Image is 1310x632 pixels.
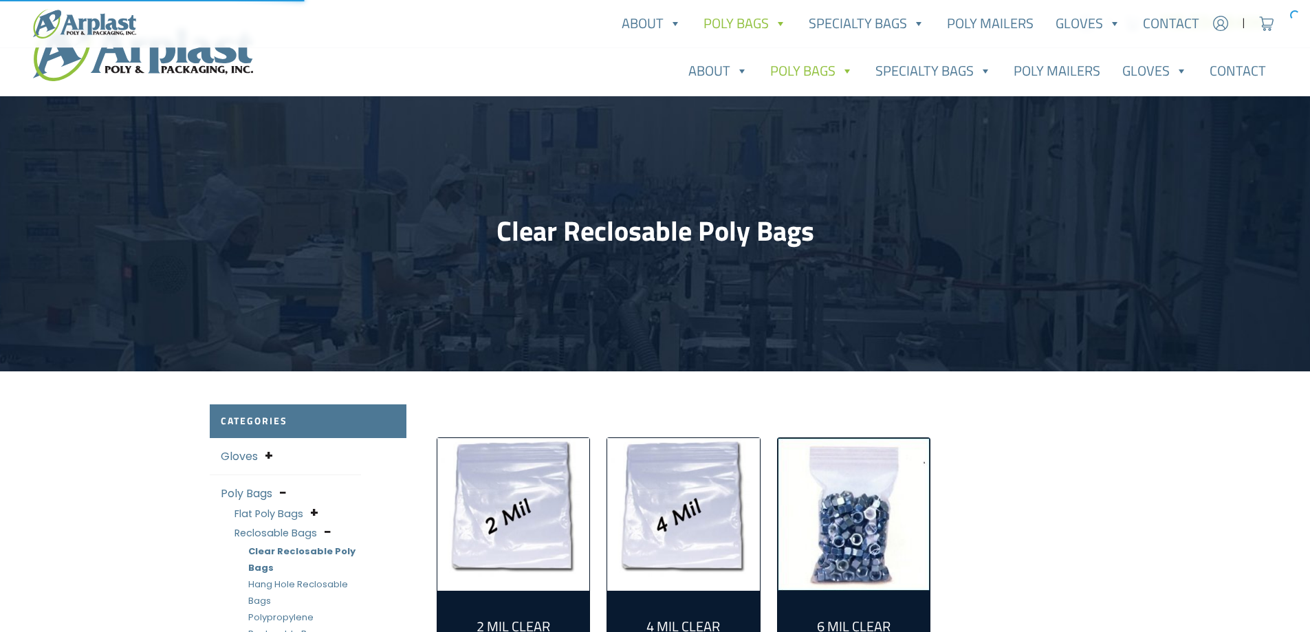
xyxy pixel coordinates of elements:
[234,507,303,521] a: Flat Poly Bags
[1003,57,1111,85] a: Poly Mailers
[936,10,1045,37] a: Poly Mailers
[1132,10,1210,37] a: Contact
[798,10,936,37] a: Specialty Bags
[210,404,406,438] h2: Categories
[607,438,760,591] a: Visit product category 4 Mil Clear Reclosable Bags
[607,438,760,591] img: 4 Mil Clear Reclosable Bags
[248,545,356,574] a: Clear Reclosable Poly Bags
[210,215,1101,248] h1: Clear Reclosable Poly Bags
[248,578,348,607] a: Hang Hole Reclosable Bags
[677,57,759,85] a: About
[611,10,692,37] a: About
[437,438,590,591] img: 2 Mil Clear Reclosable Bags
[759,57,864,85] a: Poly Bags
[1242,15,1245,32] span: |
[33,19,253,81] img: logo
[692,10,798,37] a: Poly Bags
[33,9,136,39] img: logo
[1045,10,1132,37] a: Gloves
[437,438,590,591] a: Visit product category 2 Mil Clear Reclosable Bags
[778,438,930,591] a: Visit product category 6 Mil Clear Reclosable Bags
[864,57,1003,85] a: Specialty Bags
[1111,57,1199,85] a: Gloves
[221,448,258,464] a: Gloves
[778,438,930,591] img: 6 Mil Clear Reclosable Bags
[1199,57,1277,85] a: Contact
[221,486,272,501] a: Poly Bags
[234,526,317,540] a: Reclosable Bags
